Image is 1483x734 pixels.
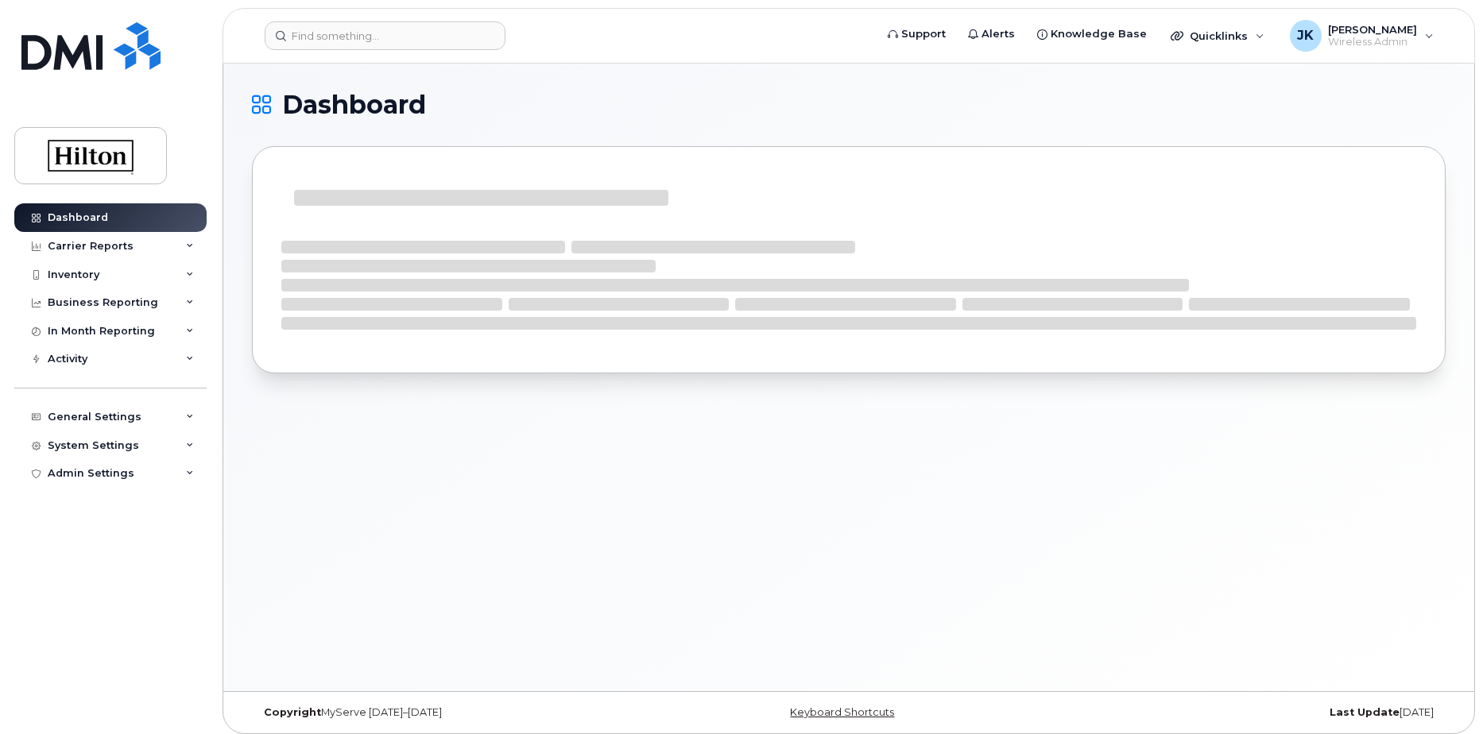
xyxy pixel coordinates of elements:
div: [DATE] [1047,706,1446,719]
a: Keyboard Shortcuts [790,706,894,718]
strong: Copyright [264,706,321,718]
div: MyServe [DATE]–[DATE] [252,706,650,719]
span: Dashboard [282,93,426,117]
strong: Last Update [1330,706,1400,718]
